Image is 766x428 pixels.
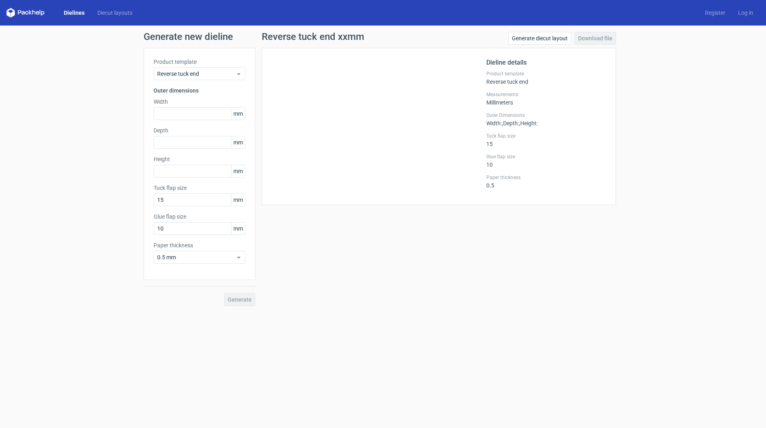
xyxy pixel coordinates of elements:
[486,112,606,118] label: Outer Dimensions
[502,120,519,126] span: , Depth :
[262,32,364,41] h1: Reverse tuck end xxmm
[157,70,236,78] span: Reverse tuck end
[486,174,606,181] label: Paper thickness
[699,9,732,17] a: Register
[486,133,606,139] label: Tuck flap size
[231,165,245,177] span: mm
[144,32,622,41] h1: Generate new dieline
[154,126,245,134] label: Depth
[486,154,606,160] label: Glue flap size
[157,253,236,261] span: 0.5 mm
[519,120,538,126] span: , Height :
[154,58,245,66] label: Product template
[154,87,245,95] h3: Outer dimensions
[486,133,606,147] div: 15
[486,71,606,85] div: Reverse tuck end
[486,154,606,168] div: 10
[57,9,91,17] a: Dielines
[486,91,606,106] div: Millimeters
[508,32,571,45] a: Generate diecut layout
[486,174,606,189] div: 0.5
[154,98,245,106] label: Width
[486,120,502,126] span: Width :
[486,58,606,67] h2: Dieline details
[154,184,245,192] label: Tuck flap size
[154,213,245,221] label: Glue flap size
[486,71,606,77] label: Product template
[486,91,606,98] label: Measurements
[732,9,760,17] a: Log in
[154,155,245,163] label: Height
[231,108,245,120] span: mm
[91,9,139,17] a: Diecut layouts
[231,194,245,206] span: mm
[154,241,245,249] label: Paper thickness
[231,136,245,148] span: mm
[231,223,245,235] span: mm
